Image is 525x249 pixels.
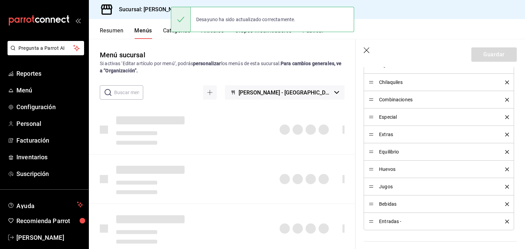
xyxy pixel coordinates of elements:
div: Desayuno ha sido actualizado correctamente. [191,12,301,27]
span: Personal [16,119,83,128]
span: Chilaquiles [379,80,495,85]
button: Resumen [100,27,123,39]
button: Categorías [163,27,191,39]
div: navigation tabs [100,27,525,39]
span: Suscripción [16,169,83,178]
span: Ayuda [16,201,74,209]
a: Pregunta a Parrot AI [5,49,84,57]
span: Configuración [16,102,83,112]
div: Si activas ‘Editar artículo por menú’, podrás los menús de esta sucursal. [100,60,345,74]
input: Buscar menú [114,86,143,99]
span: Entradas - [379,219,495,224]
button: delete [500,150,509,154]
span: Pregunta a Parrot AI [18,45,73,52]
span: Bebidas [379,202,495,206]
span: Inventarios [16,152,83,162]
span: Equilibrio [379,149,495,154]
span: Combinaciones [379,97,495,102]
button: [PERSON_NAME] - [GEOGRAPHIC_DATA] [225,85,345,100]
span: Jugos [379,184,495,189]
span: Especial [379,115,495,119]
span: Huevos [379,167,495,172]
button: delete [500,220,509,223]
span: [PERSON_NAME] - [GEOGRAPHIC_DATA] [239,89,332,96]
strong: personalizar [193,61,221,66]
span: Menú [16,86,83,95]
button: delete [500,133,509,136]
button: delete [500,80,509,84]
h3: Sucursal: [PERSON_NAME] ([GEOGRAPHIC_DATA]) [113,5,245,14]
span: [PERSON_NAME] [16,233,83,242]
button: delete [500,202,509,206]
button: Menús [134,27,152,39]
button: delete [500,185,509,189]
button: delete [500,98,509,102]
button: Pregunta a Parrot AI [8,41,84,55]
span: Recomienda Parrot [16,216,83,225]
button: open_drawer_menu [75,18,81,23]
button: delete [500,167,509,171]
button: delete [500,115,509,119]
span: Algo dulce [379,62,495,67]
span: Reportes [16,69,83,78]
span: Facturación [16,136,83,145]
div: Menú sucursal [100,50,145,60]
span: Extras [379,132,495,137]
